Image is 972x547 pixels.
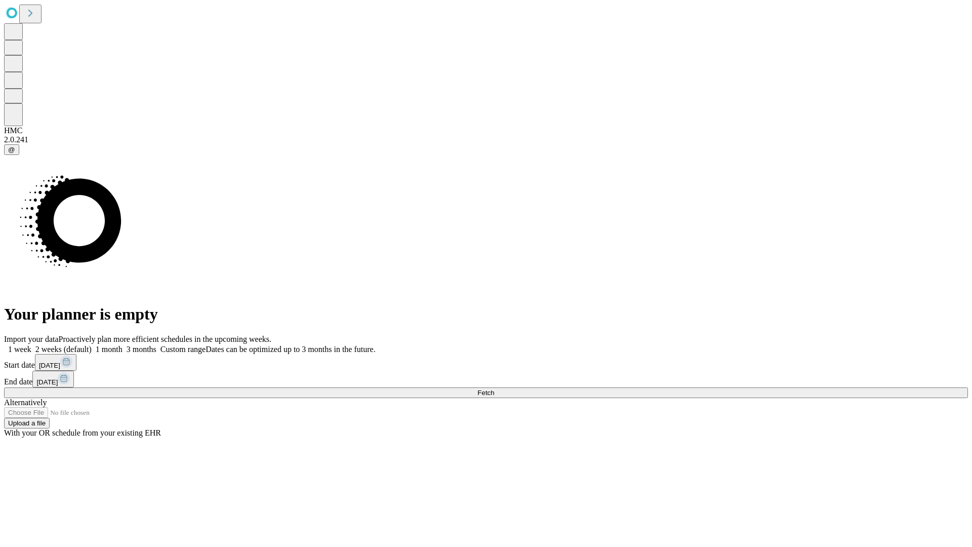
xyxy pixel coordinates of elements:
[4,144,19,155] button: @
[39,362,60,369] span: [DATE]
[4,398,47,407] span: Alternatively
[4,335,59,343] span: Import your data
[32,371,74,387] button: [DATE]
[8,345,31,354] span: 1 week
[4,428,161,437] span: With your OR schedule from your existing EHR
[4,305,968,324] h1: Your planner is empty
[35,345,92,354] span: 2 weeks (default)
[4,371,968,387] div: End date
[4,135,968,144] div: 2.0.241
[206,345,375,354] span: Dates can be optimized up to 3 months in the future.
[4,126,968,135] div: HMC
[127,345,156,354] span: 3 months
[96,345,123,354] span: 1 month
[36,378,58,386] span: [DATE]
[59,335,271,343] span: Proactively plan more efficient schedules in the upcoming weeks.
[8,146,15,153] span: @
[4,418,50,428] button: Upload a file
[160,345,206,354] span: Custom range
[4,387,968,398] button: Fetch
[4,354,968,371] div: Start date
[477,389,494,397] span: Fetch
[35,354,76,371] button: [DATE]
